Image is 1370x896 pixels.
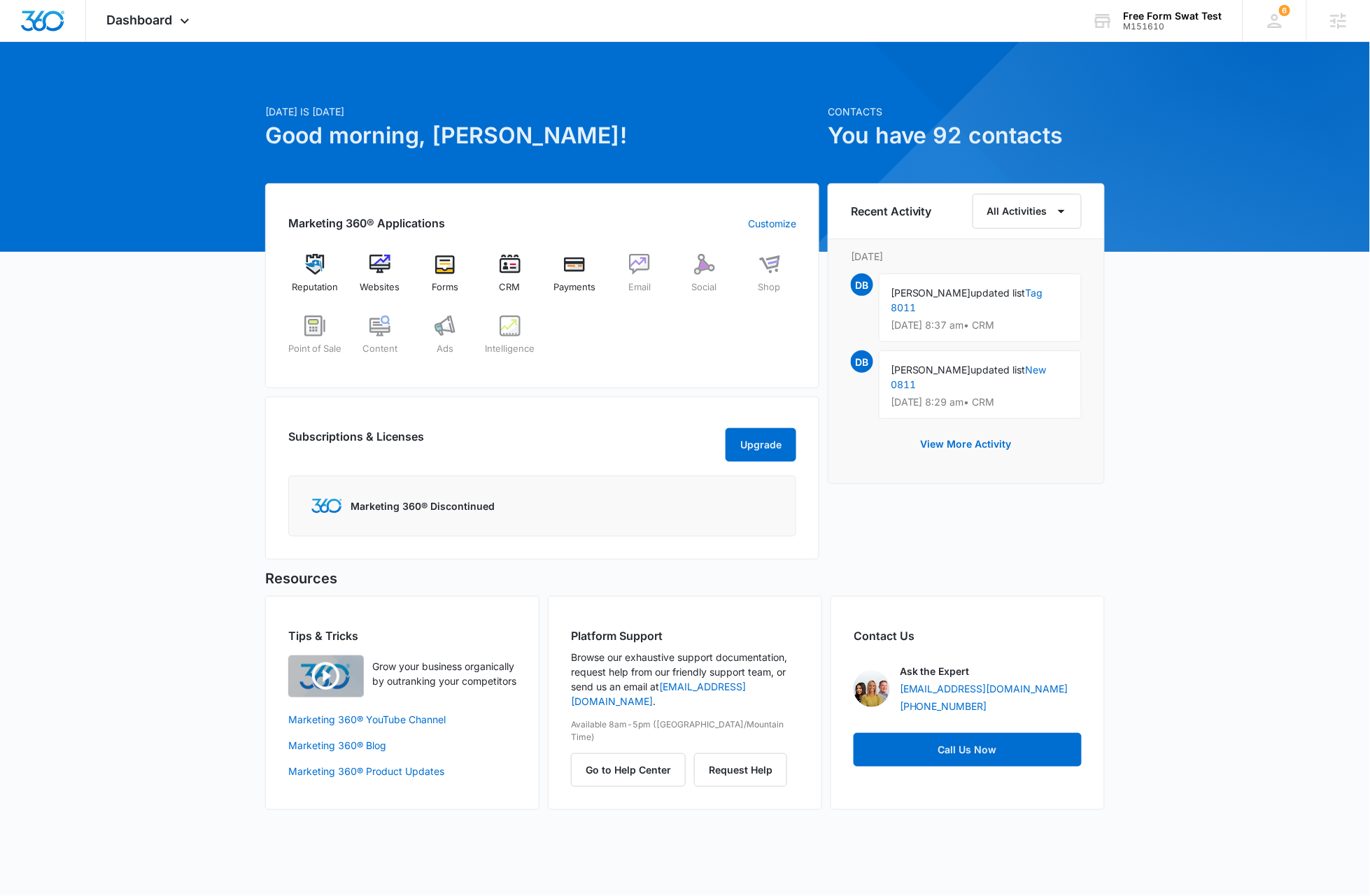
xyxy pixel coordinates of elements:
span: Reputation [292,280,338,294]
span: Email [628,280,651,294]
h2: Marketing 360® Applications [288,215,445,232]
button: Go to Help Center [571,753,686,787]
a: Forms [418,254,472,304]
span: [PERSON_NAME] [891,287,971,299]
a: Social [678,254,732,304]
a: Payments [548,254,602,304]
span: Point of Sale [288,342,341,356]
a: Point of Sale [288,315,342,366]
span: [PERSON_NAME] [891,364,971,376]
a: Go to Help Center [571,764,694,776]
h1: You have 92 contacts [828,119,1105,152]
h2: Tips & Tricks [288,627,516,644]
h1: Good morning, [PERSON_NAME]! [265,119,819,152]
a: [PHONE_NUMBER] [900,699,987,713]
a: Marketing 360® YouTube Channel [288,712,516,727]
p: Marketing 360® Discontinued [351,499,495,513]
h2: Contact Us [854,627,1082,644]
h2: Platform Support [571,627,799,644]
a: Email [613,254,667,304]
span: updated list [971,287,1026,299]
p: Grow your business organically by outranking your competitors [372,659,516,688]
p: [DATE] is [DATE] [265,104,819,119]
a: Content [353,315,407,366]
button: Upgrade [726,428,796,462]
button: All Activities [973,194,1082,229]
button: Request Help [694,753,787,787]
a: Intelligence [483,315,537,366]
span: updated list [971,364,1026,376]
a: Marketing 360® Product Updates [288,764,516,778]
img: Ask the Expert [854,671,890,707]
a: CRM [483,254,537,304]
img: Marketing 360 Logo [311,499,342,513]
p: Browse our exhaustive support documentation, request help from our friendly support team, or send... [571,650,799,709]
a: Shop [742,254,796,304]
div: account id [1124,22,1222,31]
span: Content [362,342,397,356]
span: Websites [360,280,400,294]
a: Call Us Now [854,733,1082,767]
h5: Resources [265,568,1105,589]
span: Payments [553,280,595,294]
a: Reputation [288,254,342,304]
p: [DATE] 8:37 am • CRM [891,320,1070,330]
p: Available 8am-5pm ([GEOGRAPHIC_DATA]/Mountain Time) [571,718,799,744]
span: DB [851,273,873,296]
a: Customize [748,216,796,231]
button: View More Activity [907,427,1026,461]
span: CRM [500,280,521,294]
p: [DATE] 8:29 am • CRM [891,397,1070,407]
span: Dashboard [107,13,173,27]
p: Ask the Expert [900,664,970,678]
span: Forms [432,280,458,294]
a: Request Help [694,764,787,776]
span: Ads [437,342,453,356]
span: Intelligence [485,342,535,356]
a: Websites [353,254,407,304]
h6: Recent Activity [851,203,932,220]
div: account name [1124,10,1222,22]
div: notifications count [1279,5,1290,16]
h2: Subscriptions & Licenses [288,428,424,456]
a: Ads [418,315,472,366]
span: Shop [758,280,781,294]
a: [EMAIL_ADDRESS][DOMAIN_NAME] [900,681,1068,696]
a: Marketing 360® Blog [288,738,516,753]
p: Contacts [828,104,1105,119]
span: DB [851,350,873,373]
p: [DATE] [851,249,1082,264]
span: 6 [1279,5,1290,16]
img: Quick Overview Video [288,655,364,697]
span: Social [692,280,717,294]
